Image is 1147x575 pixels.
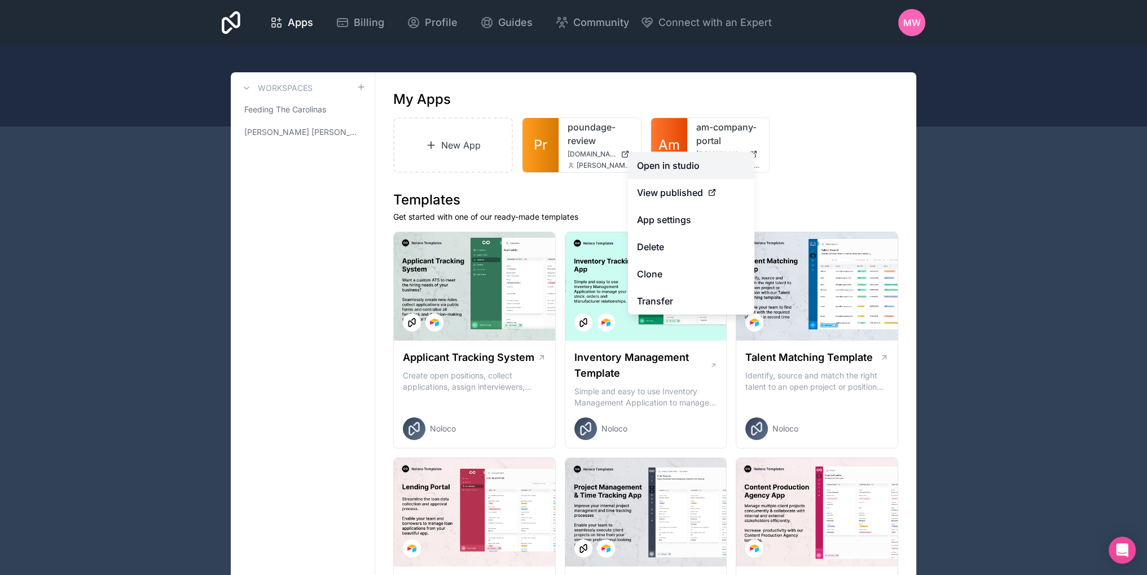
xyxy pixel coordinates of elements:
[696,150,761,159] a: [DOMAIN_NAME]
[244,127,357,138] span: [PERSON_NAME] [PERSON_NAME]
[577,161,632,170] span: [PERSON_NAME][EMAIL_ADDRESS][DOMAIN_NAME]
[628,152,754,179] a: Open in studio
[261,10,322,35] a: Apps
[658,15,772,31] span: Connect with an Expert
[696,120,761,147] a: am-company-portal
[574,386,718,408] p: Simple and easy to use Inventory Management Application to manage your stock, orders and Manufact...
[628,206,754,233] a: App settings
[393,191,898,209] h1: Templates
[534,136,547,154] span: Pr
[240,99,366,120] a: Feeding The Carolinas
[393,90,451,108] h1: My Apps
[903,16,921,29] span: MW
[696,150,745,159] span: [DOMAIN_NAME]
[601,318,610,327] img: Airtable Logo
[651,118,687,172] a: Am
[244,104,326,115] span: Feeding The Carolinas
[750,318,759,327] img: Airtable Logo
[628,233,754,260] button: Delete
[574,350,710,381] h1: Inventory Management Template
[568,150,616,159] span: [DOMAIN_NAME]
[601,544,610,553] img: Airtable Logo
[568,150,632,159] a: [DOMAIN_NAME]
[288,15,313,31] span: Apps
[628,287,754,315] a: Transfer
[601,423,627,434] span: Noloco
[393,211,898,223] p: Get started with one of our ready-made templates
[628,260,754,287] a: Clone
[658,136,680,154] span: Am
[354,15,384,31] span: Billing
[772,423,798,434] span: Noloco
[425,15,458,31] span: Profile
[745,350,873,365] h1: Talent Matching Template
[568,120,632,147] a: poundage-review
[430,423,456,434] span: Noloco
[573,15,629,31] span: Community
[471,10,542,35] a: Guides
[403,350,534,365] h1: Applicant Tracking System
[640,15,772,31] button: Connect with an Expert
[546,10,638,35] a: Community
[628,179,754,206] a: View published
[498,15,533,31] span: Guides
[750,544,759,553] img: Airtable Logo
[403,370,546,393] p: Create open positions, collect applications, assign interviewers, centralise candidate feedback a...
[398,10,467,35] a: Profile
[745,370,889,393] p: Identify, source and match the right talent to an open project or position with our Talent Matchi...
[258,82,313,94] h3: Workspaces
[393,117,513,173] a: New App
[1109,537,1136,564] div: Open Intercom Messenger
[327,10,393,35] a: Billing
[240,122,366,142] a: [PERSON_NAME] [PERSON_NAME]
[407,544,416,553] img: Airtable Logo
[522,118,559,172] a: Pr
[637,186,703,199] span: View published
[430,318,439,327] img: Airtable Logo
[240,81,313,95] a: Workspaces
